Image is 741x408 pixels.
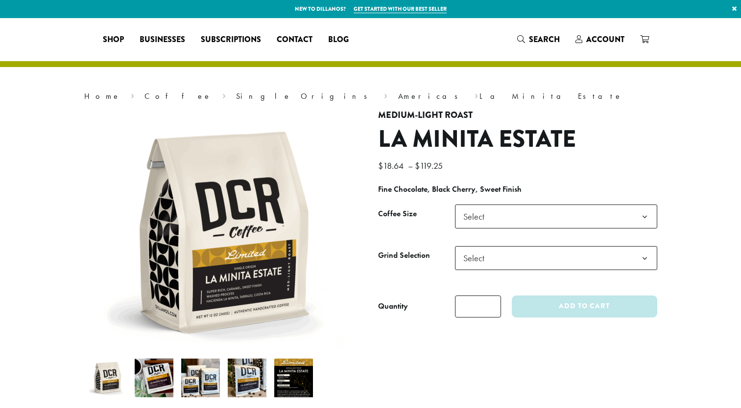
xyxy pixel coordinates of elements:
[277,34,312,46] span: Contact
[378,207,455,221] label: Coffee Size
[586,34,624,45] span: Account
[378,184,522,194] b: Fine Chocolate, Black Cherry, Sweet Finish
[475,87,478,102] span: ›
[88,359,127,397] img: La Minita Estate
[378,300,408,312] div: Quantity
[274,359,313,397] img: La Minita Estate - Image 5
[236,91,374,101] a: Single Origins
[144,91,212,101] a: Coffee
[378,160,406,171] bdi: 18.64
[384,87,387,102] span: ›
[95,32,132,47] a: Shop
[455,295,501,317] input: Product quantity
[354,5,447,13] a: Get started with our best seller
[378,125,657,154] h1: La Minita Estate
[529,34,560,45] span: Search
[398,91,464,101] a: Americas
[378,160,383,171] span: $
[512,295,657,317] button: Add to cart
[201,34,261,46] span: Subscriptions
[328,34,349,46] span: Blog
[415,160,420,171] span: $
[455,246,657,270] span: Select
[378,110,657,121] h4: Medium-Light Roast
[131,87,134,102] span: ›
[222,87,226,102] span: ›
[459,249,494,268] span: Select
[103,34,124,46] span: Shop
[84,91,120,101] a: Home
[84,91,657,102] nav: Breadcrumb
[408,160,413,171] span: –
[135,359,173,397] img: La Minita Estate - Image 2
[140,34,185,46] span: Businesses
[509,31,568,47] a: Search
[181,359,220,397] img: La Minita Estate - Image 3
[228,359,266,397] img: La Minita Estate - Image 4
[455,204,657,228] span: Select
[459,207,494,226] span: Select
[415,160,445,171] bdi: 119.25
[378,249,455,263] label: Grind Selection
